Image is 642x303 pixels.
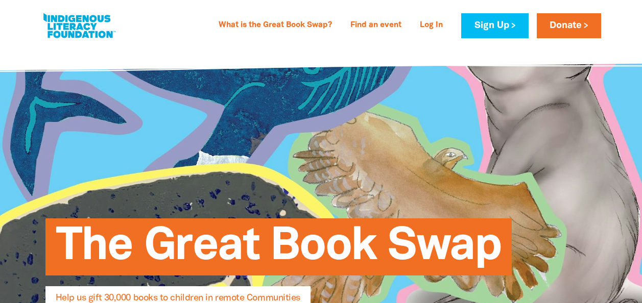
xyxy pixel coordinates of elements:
a: What is the Great Book Swap? [212,17,338,34]
a: Log In [414,17,449,34]
span: The Great Book Swap [56,226,502,275]
a: Find an event [344,17,408,34]
a: Sign Up [461,13,528,38]
a: Donate [537,13,601,38]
